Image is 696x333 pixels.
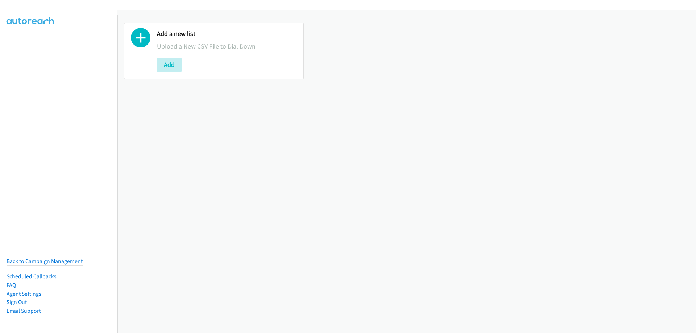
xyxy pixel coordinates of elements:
[157,41,297,51] p: Upload a New CSV File to Dial Down
[675,138,696,195] iframe: Resource Center
[157,58,182,72] button: Add
[7,258,83,265] a: Back to Campaign Management
[7,290,41,297] a: Agent Settings
[157,30,297,38] h2: Add a new list
[634,301,691,328] iframe: Checklist
[7,282,16,288] a: FAQ
[7,307,41,314] a: Email Support
[7,299,27,305] a: Sign Out
[7,273,57,280] a: Scheduled Callbacks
